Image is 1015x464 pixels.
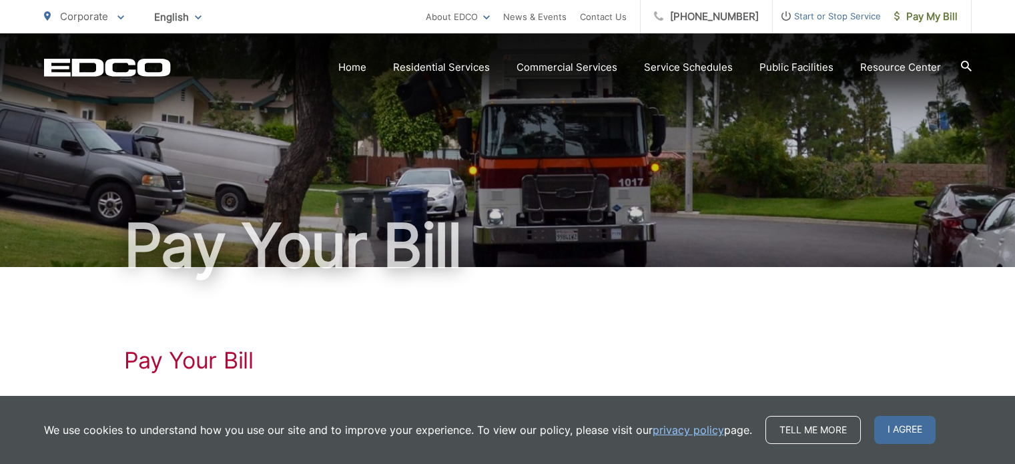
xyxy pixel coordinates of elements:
[393,59,490,75] a: Residential Services
[60,10,108,23] span: Corporate
[517,59,617,75] a: Commercial Services
[503,9,567,25] a: News & Events
[124,347,892,374] h1: Pay Your Bill
[44,422,752,438] p: We use cookies to understand how you use our site and to improve your experience. To view our pol...
[860,59,941,75] a: Resource Center
[338,59,366,75] a: Home
[144,5,212,29] span: English
[44,58,171,77] a: EDCD logo. Return to the homepage.
[426,9,490,25] a: About EDCO
[759,59,833,75] a: Public Facilities
[124,394,174,410] a: Click Here
[44,212,972,279] h1: Pay Your Bill
[765,416,861,444] a: Tell me more
[653,422,724,438] a: privacy policy
[644,59,733,75] a: Service Schedules
[874,416,936,444] span: I agree
[580,9,627,25] a: Contact Us
[124,394,892,410] p: to View, Pay, and Manage Your Bill Online
[894,9,958,25] span: Pay My Bill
